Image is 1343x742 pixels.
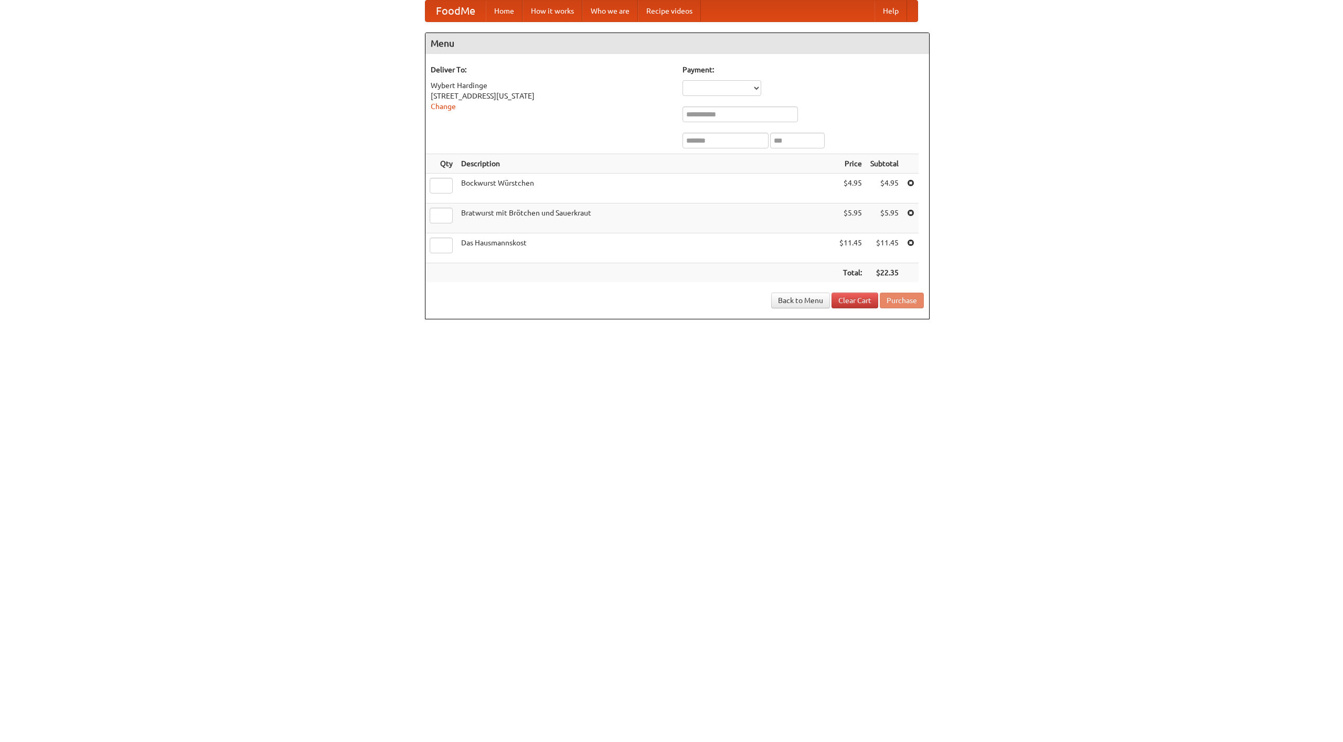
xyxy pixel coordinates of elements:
[835,203,866,233] td: $5.95
[866,203,903,233] td: $5.95
[457,203,835,233] td: Bratwurst mit Brötchen und Sauerkraut
[431,64,672,75] h5: Deliver To:
[866,233,903,263] td: $11.45
[457,154,835,174] th: Description
[866,154,903,174] th: Subtotal
[582,1,638,21] a: Who we are
[431,91,672,101] div: [STREET_ADDRESS][US_STATE]
[771,293,830,308] a: Back to Menu
[832,293,878,308] a: Clear Cart
[866,174,903,203] td: $4.95
[431,102,456,111] a: Change
[880,293,924,308] button: Purchase
[425,154,457,174] th: Qty
[457,174,835,203] td: Bockwurst Würstchen
[683,64,924,75] h5: Payment:
[523,1,582,21] a: How it works
[638,1,701,21] a: Recipe videos
[835,263,866,283] th: Total:
[835,154,866,174] th: Price
[835,233,866,263] td: $11.45
[425,33,929,54] h4: Menu
[486,1,523,21] a: Home
[835,174,866,203] td: $4.95
[875,1,907,21] a: Help
[866,263,903,283] th: $22.35
[457,233,835,263] td: Das Hausmannskost
[425,1,486,21] a: FoodMe
[431,80,672,91] div: Wybert Hardinge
